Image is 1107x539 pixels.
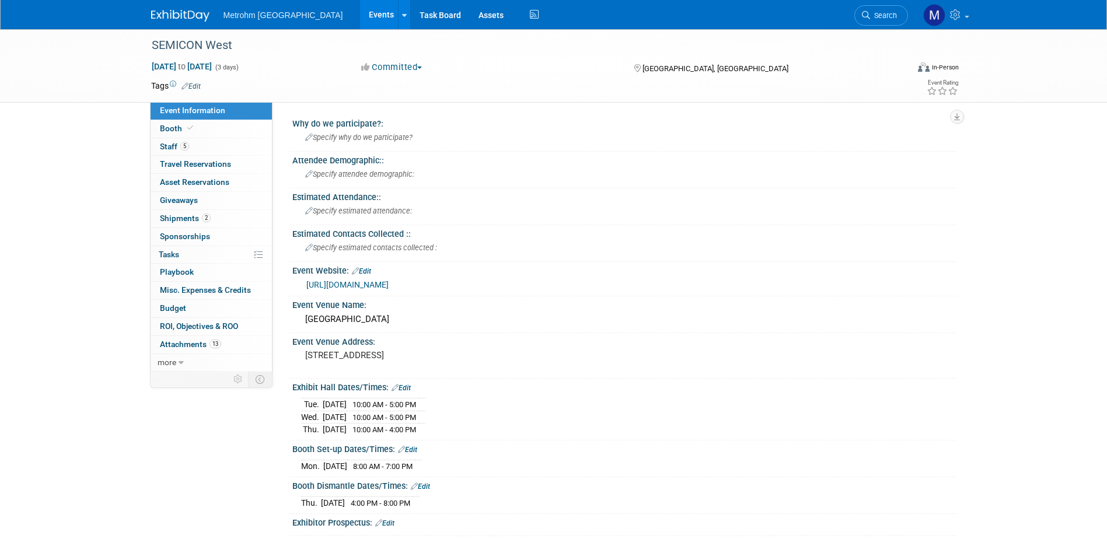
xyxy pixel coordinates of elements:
[160,232,210,241] span: Sponsorships
[292,440,956,456] div: Booth Set-up Dates/Times:
[160,159,231,169] span: Travel Reservations
[923,4,945,26] img: Michelle Simoes
[292,225,956,240] div: Estimated Contacts Collected ::
[305,170,414,178] span: Specify attendee demographic:
[187,125,193,131] i: Booth reservation complete
[398,446,417,454] a: Edit
[160,142,189,151] span: Staff
[151,120,272,138] a: Booth
[160,177,229,187] span: Asset Reservations
[151,61,212,72] span: [DATE] [DATE]
[160,195,198,205] span: Giveaways
[160,213,211,223] span: Shipments
[151,192,272,209] a: Giveaways
[292,477,956,492] div: Booth Dismantle Dates/Times:
[301,310,948,328] div: [GEOGRAPHIC_DATA]
[151,156,272,173] a: Travel Reservations
[352,267,371,275] a: Edit
[323,423,347,436] td: [DATE]
[305,206,412,215] span: Specify estimated attendance:
[321,497,345,509] td: [DATE]
[375,519,394,527] a: Edit
[323,411,347,423] td: [DATE]
[323,460,347,473] td: [DATE]
[931,63,959,72] div: In-Person
[148,35,891,56] div: SEMICON West
[301,423,323,436] td: Thu.
[870,11,897,20] span: Search
[151,210,272,228] a: Shipments2
[351,499,410,508] span: 4:00 PM - 8:00 PM
[180,142,189,150] span: 5
[151,264,272,281] a: Playbook
[323,398,347,411] td: [DATE]
[214,64,239,71] span: (3 days)
[176,62,187,71] span: to
[292,296,956,311] div: Event Venue Name:
[292,152,956,166] div: Attendee Demographic::
[301,411,323,423] td: Wed.
[839,61,959,78] div: Event Format
[160,106,225,115] span: Event Information
[292,188,956,203] div: Estimated Attendance::
[158,358,176,367] span: more
[642,64,788,73] span: [GEOGRAPHIC_DATA], [GEOGRAPHIC_DATA]
[352,413,416,422] span: 10:00 AM - 5:00 PM
[301,460,323,473] td: Mon.
[181,82,201,90] a: Edit
[151,80,201,92] td: Tags
[160,285,251,295] span: Misc. Expenses & Credits
[228,372,249,387] td: Personalize Event Tab Strip
[292,514,956,529] div: Exhibitor Prospectus:
[305,243,437,252] span: Specify estimated contacts collected :
[224,10,343,20] span: Metrohm [GEOGRAPHIC_DATA]
[151,336,272,353] a: Attachments13
[854,5,908,26] a: Search
[292,333,956,348] div: Event Venue Address:
[927,80,958,86] div: Event Rating
[248,372,272,387] td: Toggle Event Tabs
[353,462,413,471] span: 8:00 AM - 7:00 PM
[292,115,956,129] div: Why do we participate?:
[151,102,272,120] a: Event Information
[151,138,272,156] a: Staff5
[151,10,209,22] img: ExhibitDay
[151,174,272,191] a: Asset Reservations
[151,354,272,372] a: more
[151,300,272,317] a: Budget
[202,213,211,222] span: 2
[151,318,272,335] a: ROI, Objectives & ROO
[357,61,427,73] button: Committed
[301,398,323,411] td: Tue.
[209,339,221,348] span: 13
[159,250,179,259] span: Tasks
[160,303,186,313] span: Budget
[918,62,930,72] img: Format-Inperson.png
[151,282,272,299] a: Misc. Expenses & Credits
[305,350,556,360] pre: [STREET_ADDRESS]
[411,482,430,491] a: Edit
[160,267,194,276] span: Playbook
[292,379,956,394] div: Exhibit Hall Dates/Times:
[160,321,238,331] span: ROI, Objectives & ROO
[352,425,416,434] span: 10:00 AM - 4:00 PM
[305,133,413,142] span: Specify why do we participate?
[352,400,416,409] span: 10:00 AM - 5:00 PM
[392,384,411,392] a: Edit
[160,339,221,349] span: Attachments
[306,280,389,289] a: [URL][DOMAIN_NAME]
[151,228,272,246] a: Sponsorships
[151,246,272,264] a: Tasks
[301,497,321,509] td: Thu.
[160,124,195,133] span: Booth
[292,262,956,277] div: Event Website:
